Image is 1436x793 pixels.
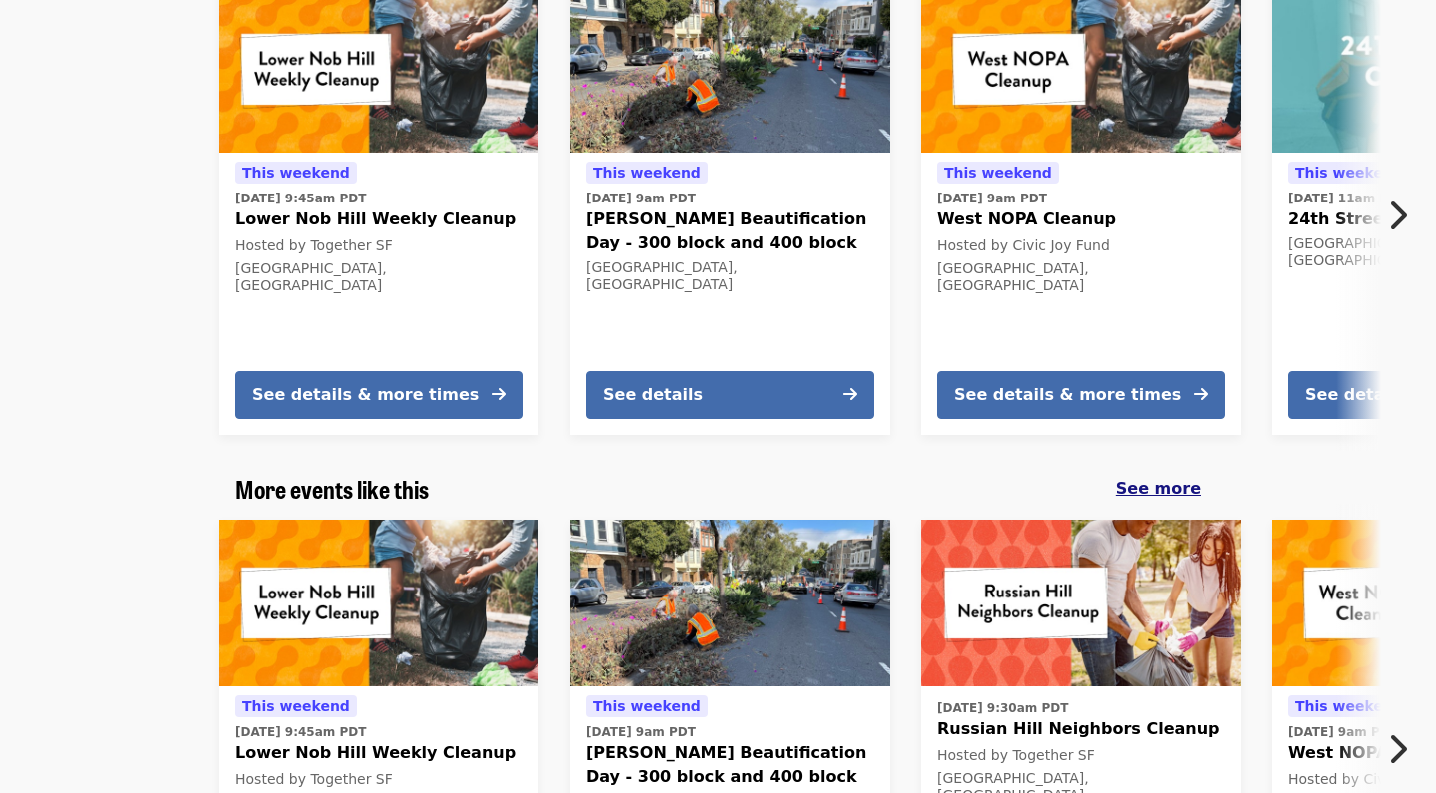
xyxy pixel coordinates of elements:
[921,520,1241,687] img: Russian Hill Neighbors Cleanup organized by Together SF
[1295,698,1403,714] span: This weekend
[586,723,696,741] time: [DATE] 9am PDT
[586,371,874,419] button: See details
[944,165,1052,181] span: This weekend
[235,207,523,231] span: Lower Nob Hill Weekly Cleanup
[252,383,479,407] div: See details & more times
[937,207,1225,231] span: West NOPA Cleanup
[593,698,701,714] span: This weekend
[586,741,874,789] span: [PERSON_NAME] Beautification Day - 300 block and 400 block
[1116,479,1201,498] span: See more
[235,475,429,504] a: More events like this
[1116,477,1201,501] a: See more
[937,190,1047,207] time: [DATE] 9am PDT
[1370,721,1436,777] button: Next item
[1194,385,1208,404] i: arrow-right icon
[593,165,701,181] span: This weekend
[235,741,523,765] span: Lower Nob Hill Weekly Cleanup
[235,723,366,741] time: [DATE] 9:45am PDT
[1288,190,1406,207] time: [DATE] 11am PDT
[1387,730,1407,768] i: chevron-right icon
[1295,165,1403,181] span: This weekend
[586,259,874,293] div: [GEOGRAPHIC_DATA], [GEOGRAPHIC_DATA]
[586,190,696,207] time: [DATE] 9am PDT
[843,385,857,404] i: arrow-right icon
[1370,188,1436,243] button: Next item
[954,383,1181,407] div: See details & more times
[242,698,350,714] span: This weekend
[492,385,506,404] i: arrow-right icon
[937,237,1110,253] span: Hosted by Civic Joy Fund
[235,190,366,207] time: [DATE] 9:45am PDT
[235,771,393,787] span: Hosted by Together SF
[937,260,1225,294] div: [GEOGRAPHIC_DATA], [GEOGRAPHIC_DATA]
[1387,197,1407,234] i: chevron-right icon
[937,747,1095,763] span: Hosted by Together SF
[603,383,703,407] div: See details
[235,471,429,506] span: More events like this
[235,260,523,294] div: [GEOGRAPHIC_DATA], [GEOGRAPHIC_DATA]
[235,237,393,253] span: Hosted by Together SF
[570,520,890,687] img: Guerrero Beautification Day - 300 block and 400 block organized by SF Public Works
[937,371,1225,419] button: See details & more times
[235,371,523,419] button: See details & more times
[219,475,1217,504] div: More events like this
[219,520,538,687] img: Lower Nob Hill Weekly Cleanup organized by Together SF
[1288,723,1398,741] time: [DATE] 9am PDT
[937,699,1068,717] time: [DATE] 9:30am PDT
[242,165,350,181] span: This weekend
[937,717,1225,741] span: Russian Hill Neighbors Cleanup
[586,207,874,255] span: [PERSON_NAME] Beautification Day - 300 block and 400 block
